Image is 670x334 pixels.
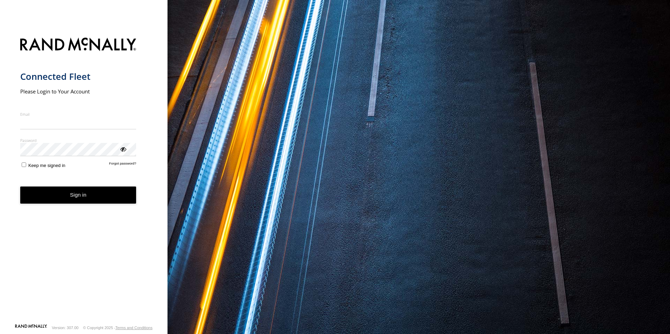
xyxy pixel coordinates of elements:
[20,33,148,324] form: main
[116,326,152,330] a: Terms and Conditions
[20,36,136,54] img: Rand McNally
[20,187,136,204] button: Sign in
[119,145,126,152] div: ViewPassword
[20,88,136,95] h2: Please Login to Your Account
[22,162,26,167] input: Keep me signed in
[15,324,47,331] a: Visit our Website
[83,326,152,330] div: © Copyright 2025 -
[28,163,65,168] span: Keep me signed in
[109,161,136,168] a: Forgot password?
[20,71,136,82] h1: Connected Fleet
[20,138,136,143] label: Password
[20,112,136,117] label: Email
[52,326,79,330] div: Version: 307.00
